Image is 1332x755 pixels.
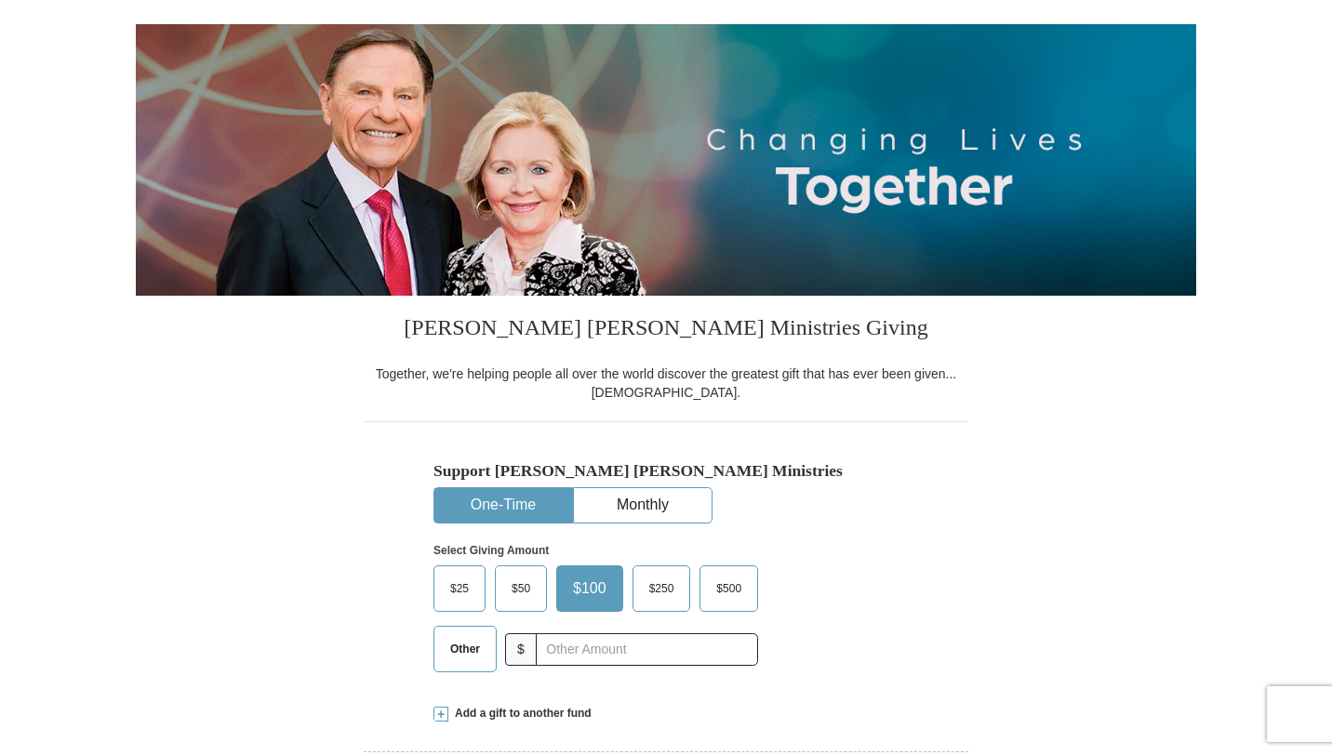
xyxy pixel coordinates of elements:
[707,575,751,603] span: $500
[505,633,537,666] span: $
[441,575,478,603] span: $25
[574,488,712,523] button: Monthly
[502,575,539,603] span: $50
[536,633,758,666] input: Other Amount
[364,364,968,402] div: Together, we're helping people all over the world discover the greatest gift that has ever been g...
[364,296,968,364] h3: [PERSON_NAME] [PERSON_NAME] Ministries Giving
[434,488,572,523] button: One-Time
[441,635,489,663] span: Other
[448,706,592,722] span: Add a gift to another fund
[640,575,684,603] span: $250
[433,461,899,481] h5: Support [PERSON_NAME] [PERSON_NAME] Ministries
[564,575,616,603] span: $100
[433,544,549,557] strong: Select Giving Amount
